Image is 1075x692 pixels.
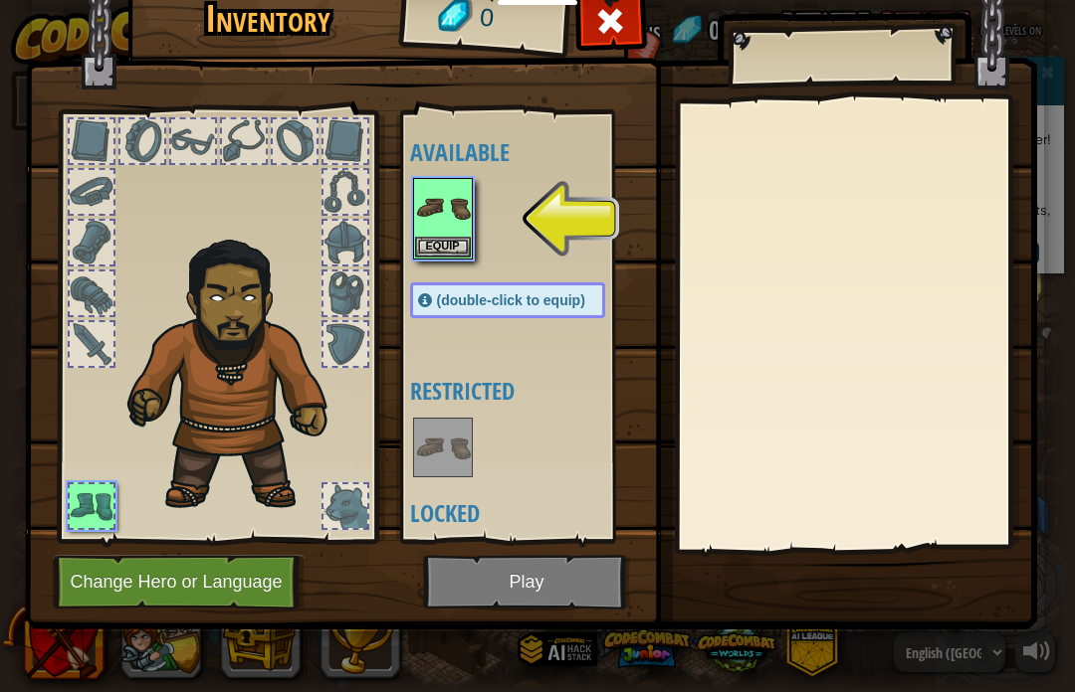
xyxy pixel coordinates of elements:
[410,500,645,526] h4: Locked
[437,292,585,308] span: (double-click to equip)
[53,555,306,609] button: Change Hero or Language
[415,180,471,236] img: portrait.png
[415,420,471,475] img: portrait.png
[117,225,361,514] img: duelist_hair.png
[410,378,645,404] h4: Restricted
[410,139,645,165] h4: Available
[415,237,471,258] button: Equip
